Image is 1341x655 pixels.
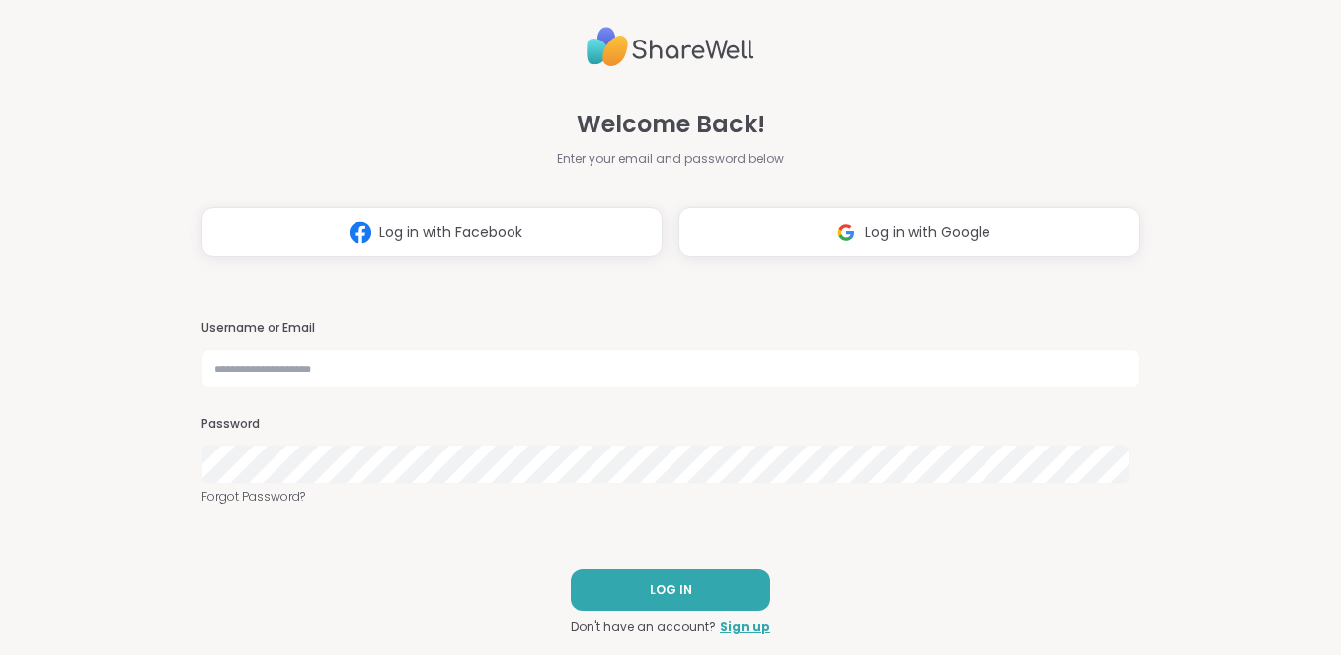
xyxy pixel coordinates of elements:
[201,416,1141,433] h3: Password
[571,618,716,636] span: Don't have an account?
[201,488,1141,506] a: Forgot Password?
[571,569,770,611] button: LOG IN
[557,150,784,168] span: Enter your email and password below
[379,222,522,243] span: Log in with Facebook
[201,320,1141,337] h3: Username or Email
[865,222,990,243] span: Log in with Google
[650,581,692,599] span: LOG IN
[828,214,865,251] img: ShareWell Logomark
[587,19,754,75] img: ShareWell Logo
[342,214,379,251] img: ShareWell Logomark
[678,207,1140,257] button: Log in with Google
[720,618,770,636] a: Sign up
[577,107,765,142] span: Welcome Back!
[201,207,663,257] button: Log in with Facebook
